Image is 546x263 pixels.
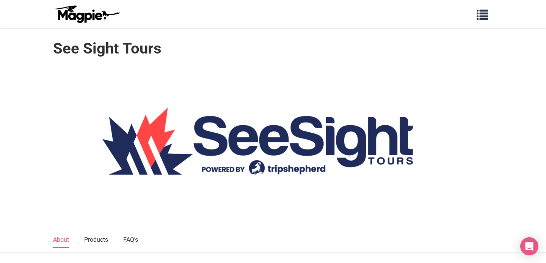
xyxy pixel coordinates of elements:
a: FAQ's [123,232,138,248]
h1: See Sight Tours [53,39,162,58]
img: logo-ab69f6fb50320c5b225c76a69d11143b.png [53,5,121,23]
div: Open Intercom Messenger [520,237,538,255]
a: Products [84,232,108,248]
img: See Sight Tours banner [53,65,493,212]
a: About [53,232,69,248]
